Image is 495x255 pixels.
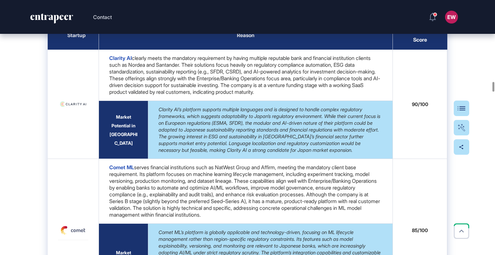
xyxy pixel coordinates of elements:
em: Clarity AI’s platform supports multiple languages and is designed to handle complex regulatory fr... [159,106,380,153]
span: serves financial institutions such as NatWest Group and Affirm, meeting the mandatory client base... [109,164,380,218]
a: entrapeer-logo [30,14,74,26]
span: clearly meets the mandatory requirement by having multiple reputable bank and financial instituti... [109,55,380,95]
img: 688cafd801b5dda43d41cd8e.png [58,221,88,240]
button: Contact [93,13,112,21]
span: Startup [67,31,86,40]
span: Reason [237,31,255,40]
a: Comet ML [109,164,134,171]
strong: 85/100 [412,227,428,233]
a: Clarity AI [109,55,132,61]
strong: 90/100 [412,101,428,107]
button: EW [445,11,458,24]
img: 688caf97d2da6a6d385fc23f.png [58,99,88,109]
span: Market Potential in [GEOGRAPHIC_DATA] [110,114,138,146]
span: Relevancy Score [403,26,437,44]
